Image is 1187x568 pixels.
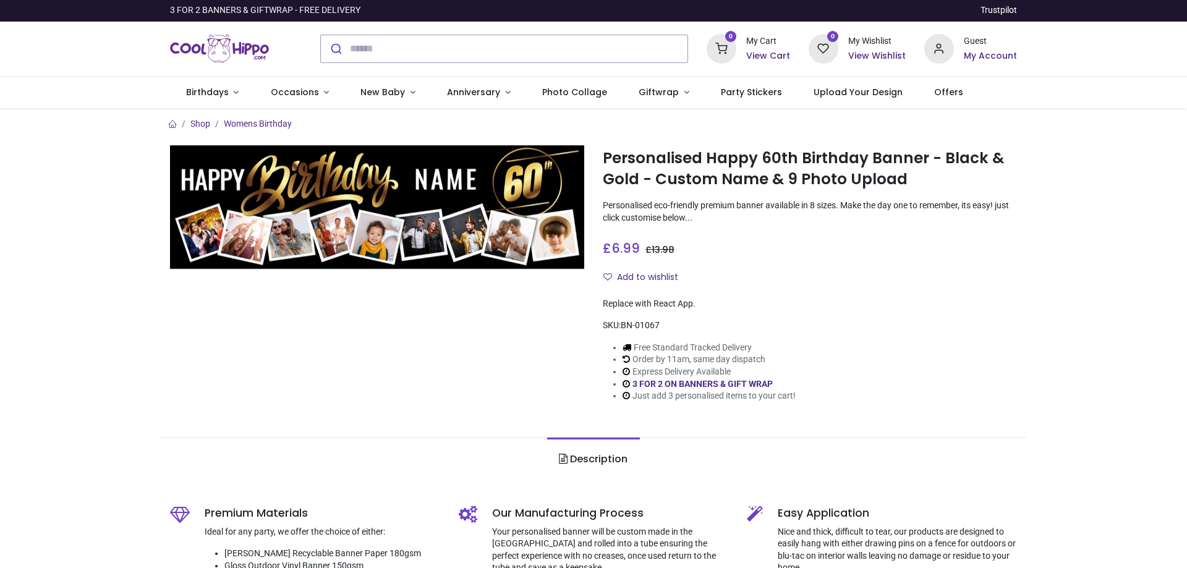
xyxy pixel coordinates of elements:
span: £ [645,244,674,256]
a: Logo of Cool Hippo [170,32,269,66]
a: Anniversary [431,77,526,109]
a: Occasions [255,77,345,109]
li: Order by 11am, same day dispatch [623,354,796,366]
h5: Premium Materials [205,506,440,521]
span: New Baby [360,86,405,98]
h5: Easy Application [778,506,1017,521]
div: My Wishlist [848,35,906,48]
a: Trustpilot [981,4,1017,17]
span: 13.98 [652,244,674,256]
span: £ [603,239,640,257]
div: 3 FOR 2 BANNERS & GIFTWRAP - FREE DELIVERY [170,4,360,17]
li: Express Delivery Available [623,366,796,378]
sup: 0 [827,31,839,43]
span: Upload Your Design [814,86,903,98]
a: 0 [707,43,736,53]
a: 3 FOR 2 ON BANNERS & GIFT WRAP [632,379,773,389]
a: Birthdays [170,77,255,109]
div: SKU: [603,320,1017,332]
h1: Personalised Happy 60th Birthday Banner - Black & Gold - Custom Name & 9 Photo Upload [603,148,1017,190]
a: Shop [190,119,210,129]
a: My Account [964,50,1017,62]
span: 6.99 [611,239,640,257]
button: Add to wishlistAdd to wishlist [603,267,689,288]
li: Just add 3 personalised items to your cart! [623,390,796,402]
a: View Cart [746,50,790,62]
div: My Cart [746,35,790,48]
p: Personalised eco-friendly premium banner available in 8 sizes. Make the day one to remember, its ... [603,200,1017,224]
button: Submit [321,35,350,62]
span: Offers [934,86,963,98]
div: Replace with React App. [603,298,1017,310]
div: Guest [964,35,1017,48]
sup: 0 [725,31,737,43]
h5: Our Manufacturing Process [492,506,729,521]
li: [PERSON_NAME] Recyclable Banner Paper 180gsm [224,548,440,560]
li: Free Standard Tracked Delivery [623,342,796,354]
a: 0 [809,43,838,53]
img: Personalised Happy 60th Birthday Banner - Black & Gold - Custom Name & 9 Photo Upload [170,145,584,269]
span: Anniversary [447,86,500,98]
span: Occasions [271,86,319,98]
span: Birthdays [186,86,229,98]
a: View Wishlist [848,50,906,62]
a: Description [547,438,639,481]
span: Photo Collage [542,86,607,98]
a: Giftwrap [623,77,705,109]
p: Ideal for any party, we offer the choice of either: [205,526,440,538]
span: BN-01067 [621,320,660,330]
span: Party Stickers [721,86,782,98]
img: Cool Hippo [170,32,269,66]
span: Giftwrap [639,86,679,98]
i: Add to wishlist [603,273,612,281]
a: Womens Birthday [224,119,292,129]
a: New Baby [345,77,432,109]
